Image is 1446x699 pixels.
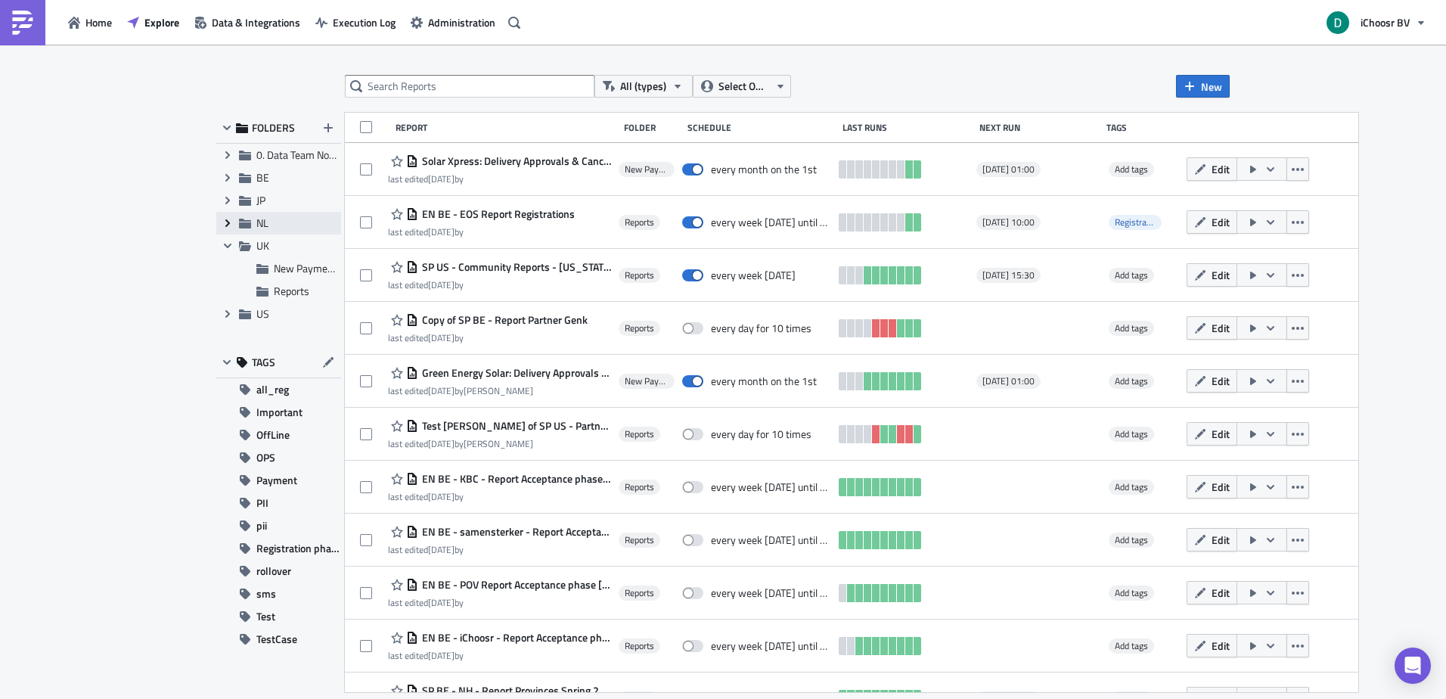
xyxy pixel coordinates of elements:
[625,428,654,440] span: Reports
[693,75,791,98] button: Select Owner
[711,216,831,229] div: every week on Monday until October 22, 2025
[216,469,341,492] button: Payment
[711,269,796,282] div: every week on Tuesday
[979,122,1100,133] div: Next Run
[718,78,769,95] span: Select Owner
[256,169,269,185] span: BE
[594,75,693,98] button: All (types)
[625,216,654,228] span: Reports
[428,331,455,345] time: 2025-07-28T09:50:03Z
[1187,210,1237,234] button: Edit
[388,173,611,185] div: last edited by
[1212,532,1230,548] span: Edit
[428,436,455,451] time: 2025-05-27T11:26:13Z
[1109,321,1154,336] span: Add tags
[428,14,495,30] span: Administration
[216,378,341,401] button: all_reg
[1201,79,1222,95] span: New
[1109,586,1154,601] span: Add tags
[418,260,611,274] span: SP US - Community Reports - Minnesota
[982,375,1035,387] span: [DATE] 01:00
[418,578,611,592] span: EN BE - POV Report Acceptance phase May 2025
[1109,268,1154,283] span: Add tags
[418,207,575,221] span: EN BE - EOS Report Registrations
[1115,586,1148,600] span: Add tags
[388,226,575,238] div: last edited by
[625,587,654,599] span: Reports
[418,525,611,539] span: EN BE - samensterker - Report Acceptance phase May 2025
[624,122,679,133] div: Folder
[1187,528,1237,551] button: Edit
[418,684,611,697] span: SP BE - NH - Report Provinces Spring 2025 Installations
[1187,475,1237,499] button: Edit
[274,283,309,299] span: Reports
[256,378,289,401] span: all_reg
[1212,161,1230,177] span: Edit
[982,163,1035,176] span: [DATE] 01:00
[1187,157,1237,181] button: Edit
[256,238,269,253] span: UK
[388,385,611,396] div: last edited by [PERSON_NAME]
[252,356,275,369] span: TAGS
[1115,268,1148,282] span: Add tags
[256,605,275,628] span: Test
[256,401,303,424] span: Important
[428,648,455,663] time: 2025-05-19T09:26:29Z
[418,154,611,168] span: Solar Xpress: Delivery Approvals & Cancellations
[1317,6,1435,39] button: iChoosr BV
[1115,162,1148,176] span: Add tags
[256,424,290,446] span: OffLine
[1187,581,1237,604] button: Edit
[252,121,295,135] span: FOLDERS
[1106,122,1181,133] div: Tags
[403,11,503,34] a: Administration
[187,11,308,34] button: Data & Integrations
[711,163,817,176] div: every month on the 1st
[1361,14,1410,30] span: iChoosr BV
[216,605,341,628] button: Test
[625,163,669,176] span: New Payment Process Reports
[144,14,179,30] span: Explore
[388,438,611,449] div: last edited by [PERSON_NAME]
[1115,533,1148,547] span: Add tags
[982,269,1035,281] span: [DATE] 15:30
[711,322,811,335] div: every day for 10 times
[625,322,654,334] span: Reports
[1115,215,1186,229] span: Registration phase
[1187,316,1237,340] button: Edit
[388,332,588,343] div: last edited by
[1115,480,1148,494] span: Add tags
[216,492,341,514] button: PII
[1109,480,1154,495] span: Add tags
[388,650,611,661] div: last edited by
[625,269,654,281] span: Reports
[1212,585,1230,601] span: Edit
[1109,374,1154,389] span: Add tags
[1109,533,1154,548] span: Add tags
[216,628,341,651] button: TestCase
[388,491,611,502] div: last edited by
[256,147,412,163] span: 0. Data Team Notebooks & Reports
[216,446,341,469] button: OPS
[711,533,831,547] div: every week on Monday until July 1, 2025
[216,424,341,446] button: OffLine
[711,427,811,441] div: every day for 10 times
[216,582,341,605] button: sms
[1115,374,1148,388] span: Add tags
[1212,638,1230,654] span: Edit
[119,11,187,34] button: Explore
[1187,369,1237,393] button: Edit
[1395,648,1431,684] div: Open Intercom Messenger
[1212,426,1230,442] span: Edit
[256,492,268,514] span: PII
[256,582,276,605] span: sms
[1187,634,1237,657] button: Edit
[345,75,594,98] input: Search Reports
[1115,321,1148,335] span: Add tags
[388,279,611,290] div: last edited by
[687,122,835,133] div: Schedule
[1212,267,1230,283] span: Edit
[61,11,119,34] a: Home
[216,560,341,582] button: rollover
